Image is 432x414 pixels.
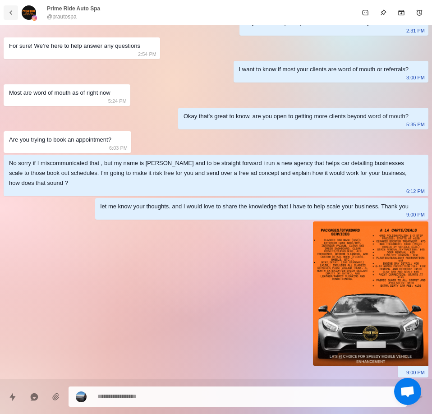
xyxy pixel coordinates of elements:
img: image [313,221,428,366]
p: 2:54 PM [138,49,156,59]
div: I want to know if most your clients are word of mouth or referrals? [239,64,409,74]
div: Most are word of mouth as of right now [9,88,110,98]
p: 9:00 PM [406,210,425,220]
p: 2:31 PM [406,26,425,36]
button: Add media [47,388,65,406]
button: Add reminder [410,4,428,22]
p: 6:12 PM [406,186,425,196]
p: 3:00 PM [406,73,425,83]
button: Pin [374,4,392,22]
div: let me know your thoughts. and I would love to share the knowledge that I have to help scale your... [101,202,409,212]
div: For sure! We’re here to help answer any questions [9,41,140,51]
button: Archive [392,4,410,22]
button: Quick replies [4,388,22,406]
p: 5:35 PM [406,120,425,129]
div: No sorry if I miscommunicated that , but my name is [PERSON_NAME] and to be straight forward i ru... [9,158,409,188]
div: Open chat [394,378,421,405]
p: 9:00 PM [406,368,425,377]
img: picture [22,5,36,20]
img: picture [76,391,87,402]
img: picture [32,15,37,21]
p: 6:03 PM [109,143,128,153]
p: @prautospa [47,13,77,21]
button: back [4,5,18,20]
button: Mark as unread [356,4,374,22]
div: Are you trying to book an appointment? [9,135,111,145]
p: Prime Ride Auto Spa [47,5,100,13]
div: Okay that’s great to know, are you open to getting more clients beyond word of mouth? [184,111,409,121]
button: Reply with AI [25,388,43,406]
p: 5:24 PM [108,96,127,106]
